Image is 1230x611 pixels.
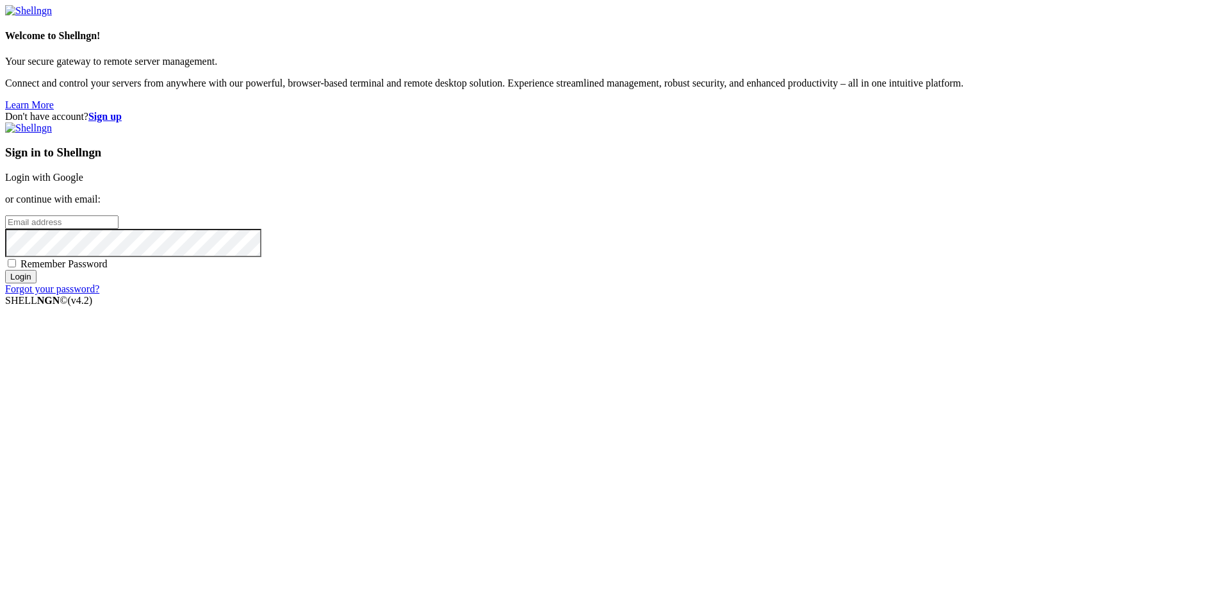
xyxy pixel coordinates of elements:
a: Forgot your password? [5,283,99,294]
input: Login [5,270,37,283]
p: Your secure gateway to remote server management. [5,56,1225,67]
input: Email address [5,215,119,229]
h4: Welcome to Shellngn! [5,30,1225,42]
b: NGN [37,295,60,306]
a: Learn More [5,99,54,110]
img: Shellngn [5,5,52,17]
p: or continue with email: [5,194,1225,205]
p: Connect and control your servers from anywhere with our powerful, browser-based terminal and remo... [5,78,1225,89]
span: Remember Password [20,258,108,269]
input: Remember Password [8,259,16,267]
img: Shellngn [5,122,52,134]
a: Login with Google [5,172,83,183]
div: Don't have account? [5,111,1225,122]
span: SHELL © [5,295,92,306]
h3: Sign in to Shellngn [5,146,1225,160]
a: Sign up [88,111,122,122]
span: 4.2.0 [68,295,93,306]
